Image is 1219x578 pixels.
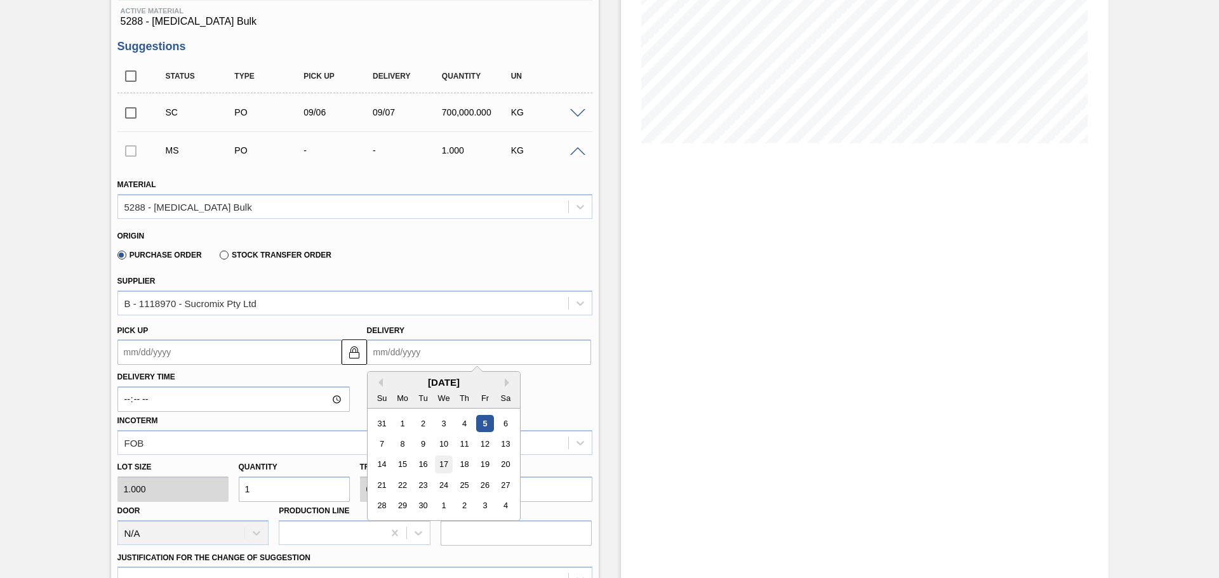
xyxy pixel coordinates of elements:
[360,463,392,471] label: Trucks
[435,456,452,473] div: Choose Wednesday, September 17th, 2025
[508,145,585,155] div: KG
[367,339,591,365] input: mm/dd/yyyy
[373,476,390,494] div: Choose Sunday, September 21st, 2025
[508,107,585,117] div: KG
[117,326,149,335] label: Pick up
[300,145,377,155] div: -
[394,435,411,452] div: Choose Monday, September 8th, 2025
[373,456,390,473] div: Choose Sunday, September 14th, 2025
[476,476,493,494] div: Choose Friday, September 26th, 2025
[394,476,411,494] div: Choose Monday, September 22nd, 2025
[435,497,452,515] div: Choose Wednesday, October 1st, 2025
[476,415,493,432] div: Choose Friday, September 5th, 2025
[370,107,446,117] div: 09/07/2025
[367,326,405,335] label: Delivery
[279,506,349,515] label: Production Line
[342,339,367,365] button: locked
[496,435,514,452] div: Choose Saturday, September 13th, 2025
[373,435,390,452] div: Choose Sunday, September 7th, 2025
[347,345,362,360] img: locked
[414,497,431,515] div: Choose Tuesday, September 30th, 2025
[373,415,390,432] div: Choose Sunday, August 31st, 2025
[414,456,431,473] div: Choose Tuesday, September 16th, 2025
[368,377,520,388] div: [DATE]
[370,145,446,155] div: -
[231,72,308,81] div: Type
[121,7,589,15] span: Active Material
[117,339,342,365] input: mm/dd/yyyy
[496,476,514,494] div: Choose Saturday, September 27th, 2025
[476,497,493,515] div: Choose Friday, October 3rd, 2025
[455,476,472,494] div: Choose Thursday, September 25th, 2025
[455,390,472,407] div: Th
[300,107,377,117] div: 09/06/2025
[414,390,431,407] div: Tu
[371,413,516,516] div: month 2025-09
[394,415,411,432] div: Choose Monday, September 1st, 2025
[455,415,472,432] div: Choose Thursday, September 4th, 2025
[117,40,592,53] h3: Suggestions
[117,368,350,386] label: Delivery Time
[455,435,472,452] div: Choose Thursday, September 11th, 2025
[476,435,493,452] div: Choose Friday, September 12th, 2025
[117,232,145,240] label: Origin
[231,107,308,117] div: Purchase order
[439,107,516,117] div: 700,000.000
[505,378,514,387] button: Next Month
[117,180,156,189] label: Material
[439,72,516,81] div: Quantity
[476,390,493,407] div: Fr
[124,201,252,212] div: 5288 - [MEDICAL_DATA] Bulk
[496,415,514,432] div: Choose Saturday, September 6th, 2025
[124,298,256,308] div: B - 1118970 - Sucromix Pty Ltd
[117,251,202,259] label: Purchase Order
[373,390,390,407] div: Su
[370,72,446,81] div: Delivery
[496,390,514,407] div: Sa
[163,145,239,155] div: Manual Suggestion
[117,553,310,562] label: Justification for the Change of Suggestion
[374,378,383,387] button: Previous Month
[220,251,331,259] label: Stock Transfer Order
[394,456,411,473] div: Choose Monday, September 15th, 2025
[117,277,156,286] label: Supplier
[435,415,452,432] div: Choose Wednesday, September 3rd, 2025
[117,416,158,425] label: Incoterm
[394,497,411,515] div: Choose Monday, September 29th, 2025
[117,458,229,476] label: Lot size
[300,72,377,81] div: Pick up
[439,145,516,155] div: 1.000
[163,72,239,81] div: Status
[414,415,431,432] div: Choose Tuesday, September 2nd, 2025
[476,456,493,473] div: Choose Friday, September 19th, 2025
[117,506,140,515] label: Door
[455,497,472,515] div: Choose Thursday, October 2nd, 2025
[373,497,390,515] div: Choose Sunday, September 28th, 2025
[121,16,589,27] span: 5288 - [MEDICAL_DATA] Bulk
[124,437,144,448] div: FOB
[239,463,277,471] label: Quantity
[508,72,585,81] div: UN
[496,497,514,515] div: Choose Saturday, October 4th, 2025
[435,476,452,494] div: Choose Wednesday, September 24th, 2025
[496,456,514,473] div: Choose Saturday, September 20th, 2025
[455,456,472,473] div: Choose Thursday, September 18th, 2025
[435,390,452,407] div: We
[414,476,431,494] div: Choose Tuesday, September 23rd, 2025
[435,435,452,452] div: Choose Wednesday, September 10th, 2025
[231,145,308,155] div: Purchase order
[163,107,239,117] div: Suggestion Created
[394,390,411,407] div: Mo
[414,435,431,452] div: Choose Tuesday, September 9th, 2025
